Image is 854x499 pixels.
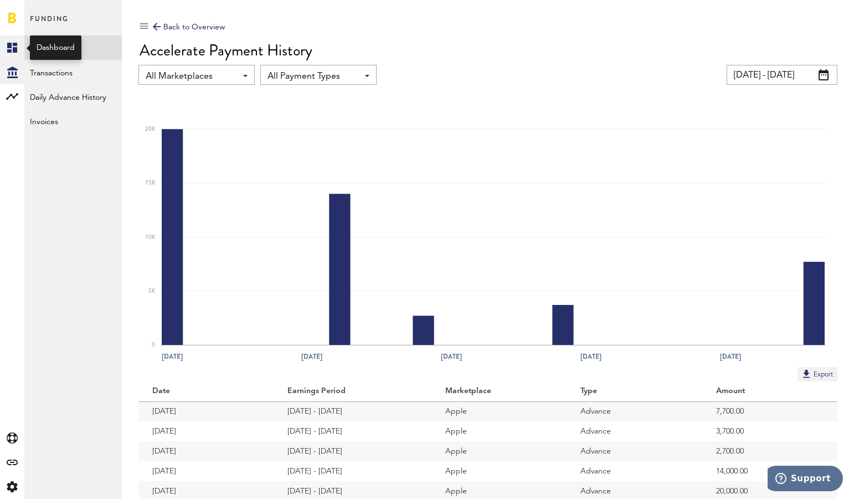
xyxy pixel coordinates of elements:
[801,368,812,379] img: Export
[274,461,431,481] td: [DATE] - [DATE]
[24,109,122,133] a: Invoices
[145,180,156,186] text: 15K
[267,67,358,86] span: All Payment Types
[702,401,837,421] td: 7,700.00
[702,441,837,461] td: 2,700.00
[146,67,236,86] span: All Marketplaces
[138,401,274,421] td: [DATE]
[441,352,462,361] text: [DATE]
[30,12,69,35] span: Funding
[580,352,601,361] text: [DATE]
[567,441,702,461] td: Advance
[431,461,567,481] td: Apple
[567,421,702,441] td: Advance
[152,342,155,348] text: 0
[567,461,702,481] td: Advance
[162,352,183,361] text: [DATE]
[431,421,567,441] td: Apple
[720,352,741,361] text: [DATE]
[431,401,567,421] td: Apple
[138,461,274,481] td: [DATE]
[287,387,347,395] ng-transclude: Earnings Period
[152,387,171,395] ng-transclude: Date
[274,441,431,461] td: [DATE] - [DATE]
[702,461,837,481] td: 14,000.00
[768,466,843,493] iframe: Opens a widget where you can find more information
[145,235,156,240] text: 10K
[24,60,122,84] a: Transactions
[274,401,431,421] td: [DATE] - [DATE]
[567,401,702,421] td: Advance
[37,42,75,53] div: Dashboard
[274,421,431,441] td: [DATE] - [DATE]
[24,84,122,109] a: Daily Advance History
[702,421,837,441] td: 3,700.00
[140,42,837,59] div: Accelerate Payment History
[138,421,274,441] td: [DATE]
[798,367,837,381] button: Export
[301,352,322,361] text: [DATE]
[580,387,598,395] ng-transclude: Type
[445,387,492,395] ng-transclude: Marketplace
[716,387,746,395] ng-transclude: Amount
[24,35,122,60] a: Overview
[145,126,156,132] text: 20K
[153,21,225,34] div: Back to Overview
[431,441,567,461] td: Apple
[148,288,156,294] text: 5K
[138,441,274,461] td: [DATE]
